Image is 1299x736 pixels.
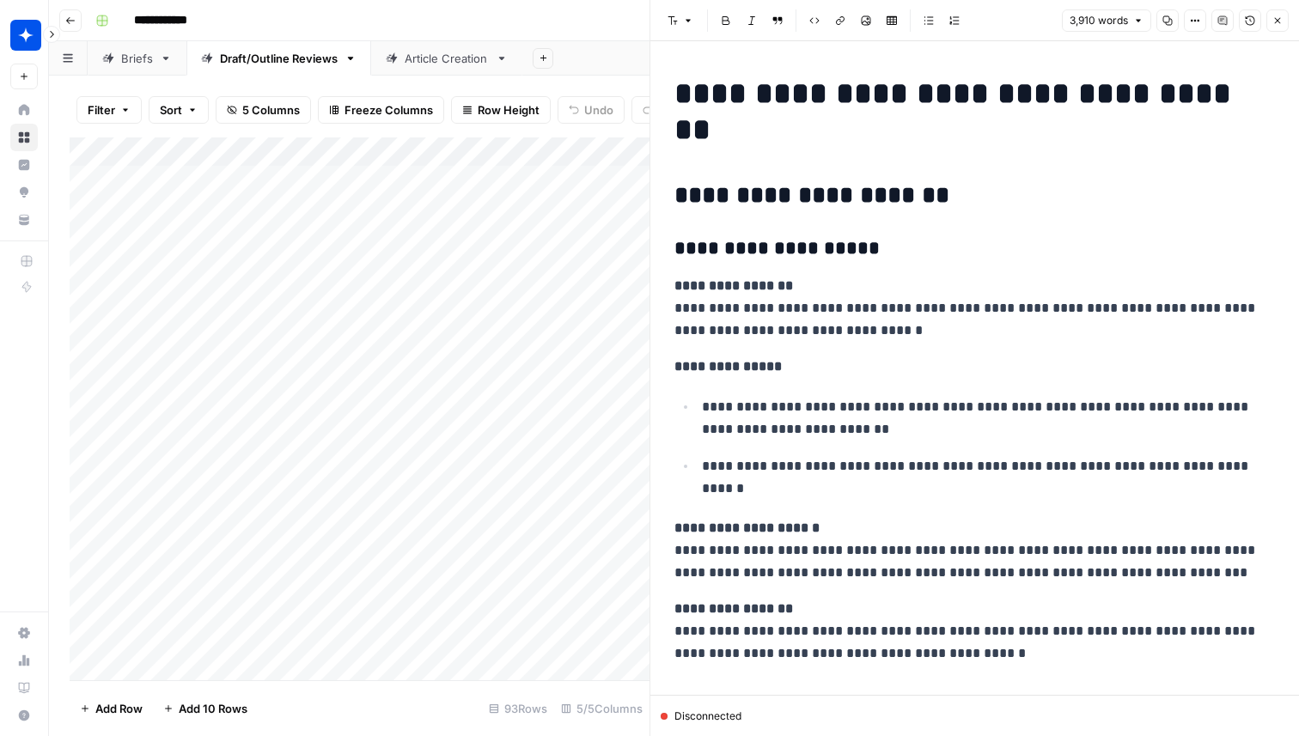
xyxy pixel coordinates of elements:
[149,96,209,124] button: Sort
[584,101,613,119] span: Undo
[153,695,258,722] button: Add 10 Rows
[405,50,489,67] div: Article Creation
[76,96,142,124] button: Filter
[371,41,522,76] a: Article Creation
[220,50,338,67] div: Draft/Outline Reviews
[482,695,554,722] div: 93 Rows
[10,20,41,51] img: Wiz Logo
[216,96,311,124] button: 5 Columns
[554,695,649,722] div: 5/5 Columns
[10,206,38,234] a: Your Data
[10,96,38,124] a: Home
[121,50,153,67] div: Briefs
[451,96,551,124] button: Row Height
[345,101,433,119] span: Freeze Columns
[1062,9,1151,32] button: 3,910 words
[88,41,186,76] a: Briefs
[242,101,300,119] span: 5 Columns
[179,700,247,717] span: Add 10 Rows
[70,695,153,722] button: Add Row
[478,101,540,119] span: Row Height
[318,96,444,124] button: Freeze Columns
[10,151,38,179] a: Insights
[10,14,38,57] button: Workspace: Wiz
[186,41,371,76] a: Draft/Outline Reviews
[558,96,625,124] button: Undo
[95,700,143,717] span: Add Row
[10,124,38,151] a: Browse
[1070,13,1128,28] span: 3,910 words
[10,702,38,729] button: Help + Support
[160,101,182,119] span: Sort
[661,709,1289,724] div: Disconnected
[10,619,38,647] a: Settings
[10,647,38,674] a: Usage
[10,179,38,206] a: Opportunities
[88,101,115,119] span: Filter
[10,674,38,702] a: Learning Hub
